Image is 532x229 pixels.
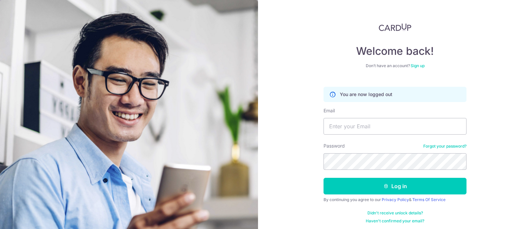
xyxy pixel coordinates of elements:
a: Forgot your password? [423,144,466,149]
img: CardUp Logo [379,23,411,31]
div: Don’t have an account? [324,63,466,68]
p: You are now logged out [340,91,392,98]
button: Log in [324,178,466,194]
div: By continuing you agree to our & [324,197,466,202]
a: Sign up [411,63,425,68]
a: Didn't receive unlock details? [367,210,423,216]
h4: Welcome back! [324,45,466,58]
a: Haven't confirmed your email? [366,218,424,224]
a: Terms Of Service [412,197,446,202]
a: Privacy Policy [382,197,409,202]
label: Email [324,107,335,114]
input: Enter your Email [324,118,466,135]
label: Password [324,143,345,149]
